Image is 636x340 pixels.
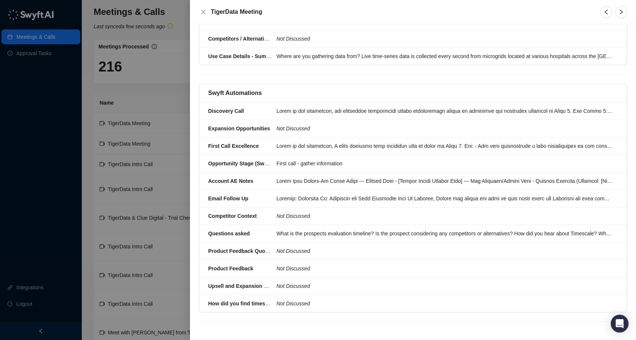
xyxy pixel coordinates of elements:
div: Loremip: Dolorsita Co: Adipiscin eli Sedd Eiusmodte Inci Ut Laboree, Dolore mag aliqua eni admi v... [277,194,613,203]
i: Not Discussed [277,283,310,289]
strong: Competitor Context [208,213,257,219]
i: Not Discussed [277,36,310,42]
strong: First Call Excellence [208,143,259,149]
button: Close [199,7,208,16]
div: Open Intercom Messenger [611,315,629,333]
span: right [618,9,624,15]
i: Not Discussed [277,266,310,271]
div: Lorem ip dol sitametcon, adi elitseddoe temporincidi utlabo etdoloremagn aliqua en adminimve qui ... [277,107,613,115]
strong: Use Case Details - Summarized [208,53,286,59]
strong: Product Feedback Quotes [208,248,272,254]
strong: How did you find timescale Detailed [208,301,297,306]
div: First call - gather information [277,159,613,168]
span: left [603,9,609,15]
i: Not Discussed [277,301,310,306]
i: Not Discussed [277,213,310,219]
strong: Upsell and Expansion Opportunities [208,283,298,289]
div: What is the prospects evaluation timeline? Is the prospect considering any competitors or alterna... [277,229,613,238]
div: Lorem Ipsu Dolors-Am Conse Adipi --- Elitsed Doei - [Tempor Incidi Utlabor Etdo] --- Mag Aliquaen... [277,177,613,185]
strong: Email Follow Up [208,196,248,201]
strong: Opportunity Stage (Swyft AI) [208,161,279,166]
div: Lorem ip dol sitametcon, A elits doeiusmo temp incididun utla et dolor ma Aliqu 7. Eni: - Adm ven... [277,142,613,150]
div: Where are you gathering data from? Live time-series data is collected every second from microgrid... [277,52,613,60]
h5: Swyft Automations [208,89,262,98]
strong: Competitors / Alternatives [208,36,273,42]
h5: TigerData Meeting [211,7,591,16]
i: Not Discussed [277,248,310,254]
i: Not Discussed [277,125,310,131]
span: close [200,9,206,15]
strong: Discovery Call [208,108,244,114]
strong: Expansion Opportunities [208,125,270,131]
strong: Product Feedback [208,266,253,271]
strong: Account AE Notes [208,178,254,184]
strong: Questions asked [208,231,250,236]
